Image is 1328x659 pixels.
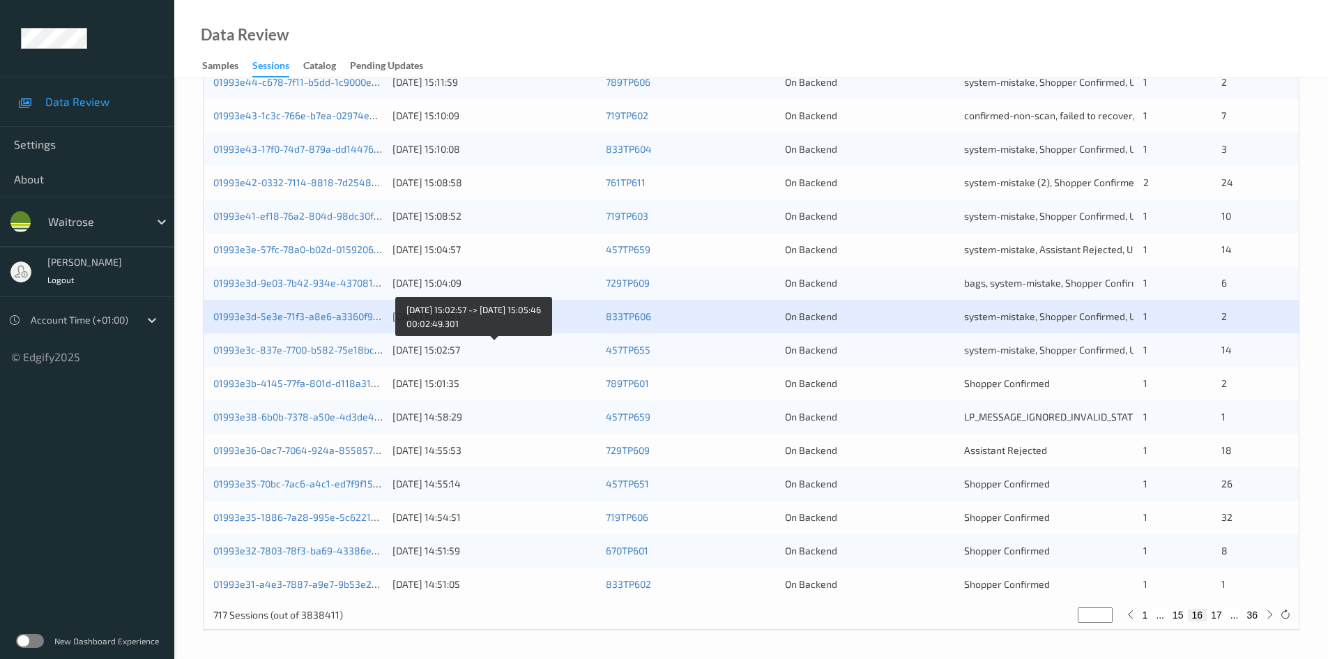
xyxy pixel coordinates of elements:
div: Sessions [252,59,289,77]
button: 1 [1138,609,1152,621]
div: On Backend [785,577,954,591]
a: 457TP659 [606,411,650,423]
span: 1 [1221,411,1226,423]
div: Pending Updates [350,59,423,76]
span: 1 [1143,310,1147,322]
span: 26 [1221,478,1232,490]
div: On Backend [785,209,954,223]
span: 1 [1143,377,1147,389]
a: 01993e35-70bc-7ac6-a4c1-ed7f9f15cf13 [213,478,391,490]
span: 2 [1221,76,1227,88]
a: 01993e41-ef18-76a2-804d-98dc30f1ae25 [213,210,400,222]
span: 14 [1221,344,1232,356]
div: [DATE] 15:08:58 [392,176,596,190]
span: Assistant Rejected [964,444,1047,456]
a: 01993e36-0ac7-7064-924a-8558577972b3 [213,444,405,456]
span: 6 [1221,277,1227,289]
div: On Backend [785,109,954,123]
div: [DATE] 14:54:51 [392,510,596,524]
a: 457TP651 [606,478,649,490]
div: [DATE] 15:08:52 [392,209,596,223]
a: 719TP603 [606,210,648,222]
div: On Backend [785,544,954,558]
span: Shopper Confirmed [964,377,1050,389]
div: [DATE] 14:58:29 [392,410,596,424]
a: 01993e3e-57fc-78a0-b02d-01592068d54b [213,243,403,255]
span: 3 [1221,143,1227,155]
div: On Backend [785,310,954,324]
span: confirmed-non-scan, failed to recover, Shopper Confirmed [964,109,1222,121]
div: [DATE] 15:04:09 [392,276,596,290]
div: Catalog [303,59,336,76]
a: 833TP604 [606,143,652,155]
a: Sessions [252,56,303,77]
a: 01993e3d-5e3e-71f3-a8e6-a3360f95edda [213,310,401,322]
span: 1 [1143,444,1147,456]
span: LP_MESSAGE_IGNORED_INVALID_STATE [964,411,1138,423]
span: Shopper Confirmed [964,511,1050,523]
div: On Backend [785,444,954,457]
a: 719TP602 [606,109,648,121]
div: Samples [202,59,238,76]
span: 1 [1143,478,1147,490]
div: On Backend [785,142,954,156]
a: 01993e42-0332-7114-8818-7d2548aa49f4 [213,176,404,188]
a: 457TP659 [606,243,650,255]
a: 729TP609 [606,444,650,456]
a: 01993e31-a4e3-7887-a9e7-9b53e2732680 [213,578,405,590]
span: 1 [1143,143,1147,155]
div: [DATE] 15:03:53 [392,310,596,324]
a: 01993e32-7803-78f3-ba69-43386eab0d6e [213,545,405,556]
a: 761TP611 [606,176,646,188]
a: 01993e38-6b0b-7378-a50e-4d3de410b0eb [213,411,406,423]
span: 1 [1221,578,1226,590]
a: Catalog [303,56,350,76]
div: On Backend [785,75,954,89]
div: On Backend [785,176,954,190]
div: On Backend [785,343,954,357]
div: [DATE] 14:55:14 [392,477,596,491]
button: 36 [1242,609,1262,621]
div: On Backend [785,377,954,391]
a: 01993e3c-837e-7700-b582-75e18bc35580 [213,344,403,356]
div: On Backend [785,276,954,290]
span: 32 [1221,511,1232,523]
span: system-mistake, Shopper Confirmed, Unusual-Activity [964,210,1202,222]
div: [DATE] 15:11:59 [392,75,596,89]
a: 01993e35-1886-7a28-995e-5c62215e2e73 [213,511,404,523]
button: ... [1152,609,1168,621]
a: 01993e43-1c3c-766e-b7ea-02974ed3640f [213,109,402,121]
span: 2 [1221,310,1227,322]
span: 1 [1143,76,1147,88]
div: [DATE] 14:55:53 [392,444,596,457]
a: Samples [202,56,252,76]
a: 01993e44-c678-7f11-b5dd-1c9000ed635e [213,76,399,88]
a: 719TP606 [606,511,648,523]
a: 01993e3b-4145-77fa-801d-d118a3128a74 [213,377,399,389]
div: [DATE] 15:10:08 [392,142,596,156]
span: system-mistake, Shopper Confirmed, Unusual-Activity [964,344,1202,356]
a: 833TP602 [606,578,651,590]
span: system-mistake, Shopper Confirmed, Unusual-Activity [964,310,1202,322]
span: 18 [1221,444,1232,456]
p: 717 Sessions (out of 3838411) [213,608,343,622]
span: bags, system-mistake, Shopper Confirmed, Unusual-Activity [964,277,1228,289]
span: 14 [1221,243,1232,255]
div: [DATE] 14:51:05 [392,577,596,591]
span: 1 [1143,344,1147,356]
span: 1 [1143,545,1147,556]
span: 1 [1143,511,1147,523]
button: 17 [1207,609,1226,621]
span: 1 [1143,277,1147,289]
div: [DATE] 15:02:57 [392,343,596,357]
span: system-mistake, Shopper Confirmed, Unusual-Activity, Picklist item alert [964,76,1282,88]
span: system-mistake, Assistant Rejected, Unusual-Activity, Picklist item alert [964,243,1279,255]
span: 8 [1221,545,1228,556]
div: [DATE] 15:04:57 [392,243,596,257]
a: 670TP601 [606,545,648,556]
span: 2 [1143,176,1149,188]
span: 1 [1143,210,1147,222]
span: 2 [1221,377,1227,389]
span: 1 [1143,411,1147,423]
a: 457TP655 [606,344,650,356]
